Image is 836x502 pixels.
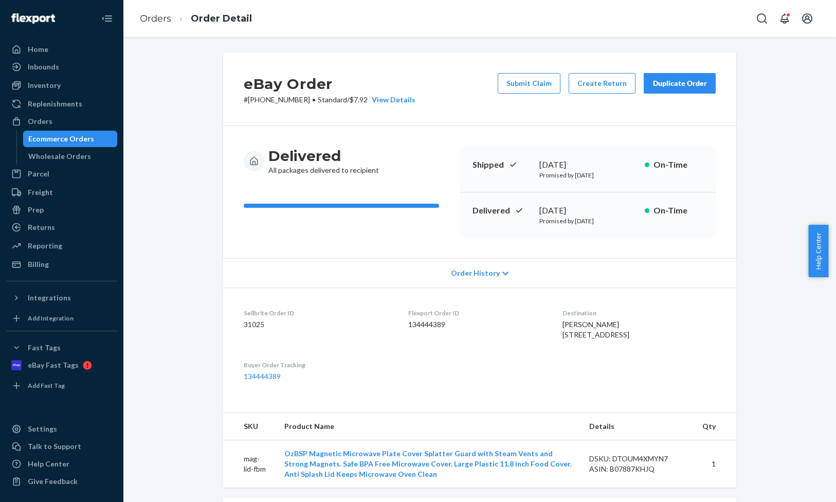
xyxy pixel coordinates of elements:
img: Flexport logo [11,13,55,24]
div: Reporting [28,241,62,251]
p: # [PHONE_NUMBER] / $7.92 [244,95,415,105]
a: Orders [140,13,171,24]
p: Promised by [DATE] [539,217,637,225]
a: OzBSP Magnetic Microwave Plate Cover Splatter Guard with Steam Vents and Strong Magnets. Safe BPA... [284,449,572,478]
span: • [312,95,316,104]
a: Billing [6,256,117,273]
th: Details [581,413,694,440]
div: Fast Tags [28,343,61,353]
div: Home [28,44,48,55]
a: Settings [6,421,117,437]
div: Give Feedback [28,476,78,487]
h3: Delivered [268,147,379,165]
div: Parcel [28,169,49,179]
div: [DATE] [539,159,637,171]
div: Replenishments [28,99,82,109]
div: Wholesale Orders [28,151,91,162]
div: Inbounds [28,62,59,72]
button: Duplicate Order [644,73,716,94]
p: On-Time [653,205,703,217]
a: Returns [6,219,117,236]
button: Open Search Box [752,8,772,29]
a: Wholesale Orders [23,148,118,165]
a: Orders [6,113,117,130]
a: Reporting [6,238,117,254]
a: Replenishments [6,96,117,112]
ol: breadcrumbs [132,4,260,34]
button: Fast Tags [6,339,117,356]
button: Close Navigation [97,8,117,29]
div: Ecommerce Orders [28,134,94,144]
div: Add Integration [28,314,74,322]
div: Inventory [28,80,61,91]
button: Help Center [808,225,828,277]
dt: Destination [562,309,716,317]
a: 134444389 [244,372,281,381]
div: DSKU: DTOUM4XMYN7 [589,454,686,464]
div: Settings [28,424,57,434]
div: Freight [28,187,53,198]
th: SKU [223,413,276,440]
dd: 31025 [244,319,392,330]
a: Add Integration [6,310,117,327]
span: Standard [318,95,347,104]
a: Add Fast Tag [6,378,117,394]
div: Billing [28,259,49,270]
p: Delivered [472,205,531,217]
div: [DATE] [539,205,637,217]
h2: eBay Order [244,73,415,95]
div: Returns [28,222,55,232]
td: mag-lid-fbm [223,440,276,488]
button: Submit Claim [498,73,560,94]
th: Qty [694,413,736,440]
button: Open notifications [774,8,795,29]
a: Home [6,41,117,58]
span: Order History [451,268,500,278]
a: Prep [6,202,117,218]
a: Inventory [6,77,117,94]
td: 1 [694,440,736,488]
span: [PERSON_NAME] [STREET_ADDRESS] [562,320,629,339]
a: Ecommerce Orders [23,131,118,147]
div: All packages delivered to recipient [268,147,379,175]
button: Give Feedback [6,473,117,490]
a: eBay Fast Tags [6,357,117,373]
dt: Sellbrite Order ID [244,309,392,317]
div: Add Fast Tag [28,381,65,390]
div: Help Center [28,459,69,469]
p: Promised by [DATE] [539,171,637,180]
p: On-Time [653,159,703,171]
dt: Buyer Order Tracking [244,361,392,369]
div: Duplicate Order [652,78,707,88]
th: Product Name [276,413,581,440]
button: Create Return [569,73,635,94]
div: Talk to Support [28,441,81,452]
a: Talk to Support [6,438,117,455]
button: View Details [368,95,415,105]
button: Open account menu [797,8,817,29]
a: Inbounds [6,59,117,75]
div: Prep [28,205,44,215]
a: Freight [6,184,117,201]
dd: 134444389 [408,319,546,330]
div: Integrations [28,293,71,303]
button: Integrations [6,290,117,306]
div: Orders [28,116,52,127]
p: Shipped [472,159,531,171]
div: eBay Fast Tags [28,360,79,370]
a: Order Detail [191,13,252,24]
dt: Flexport Order ID [408,309,546,317]
a: Parcel [6,166,117,182]
div: ASIN: B07887KHJQ [589,464,686,474]
a: Help Center [6,456,117,472]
